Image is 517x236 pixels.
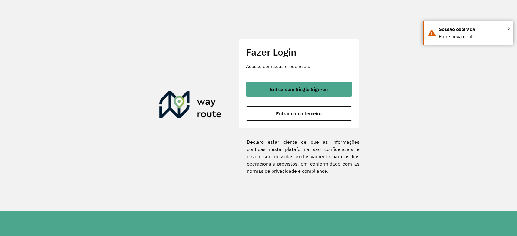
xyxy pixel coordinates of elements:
label: Declaro estar ciente de que as informações contidas nesta plataforma são confidenciais e devem se... [238,138,360,175]
h2: Fazer Login [246,46,352,58]
img: Roteirizador AmbevTech [159,91,222,120]
button: button [246,82,352,97]
button: Close [508,24,511,33]
div: Entre novamente [439,33,509,40]
button: button [246,106,352,121]
span: Entrar com Single Sign-on [270,87,328,92]
div: Sessão expirada [439,26,509,33]
span: × [508,24,511,33]
span: Entrar como terceiro [276,111,322,116]
p: Acesse com suas credenciais [246,63,352,70]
